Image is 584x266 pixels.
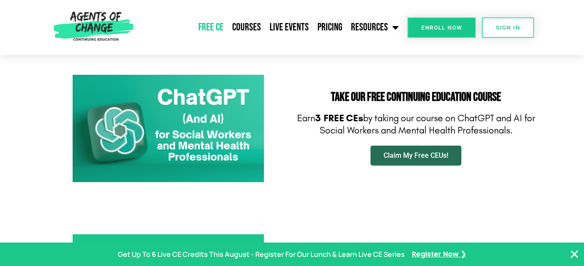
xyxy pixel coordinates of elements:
span: SIGN IN [496,25,520,30]
p: Get Up To 6 Live CE Credits This August - Register For Our Lunch & Learn Live CE Series [118,248,405,261]
nav: Menu [137,17,403,38]
a: Free CE [194,17,228,38]
a: Claim My Free CEUs! [370,146,461,166]
a: Register Now ❯ [412,248,466,261]
a: Pricing [313,17,347,38]
a: Resources [347,17,403,38]
span: Enroll Now [421,25,462,30]
a: SIGN IN [482,17,534,38]
h2: Take Our FREE Continuing Education Course [297,91,536,103]
p: Earn by taking our course on ChatGPT and AI for Social Workers and Mental Health Professionals. [297,112,536,137]
a: Enroll Now [407,17,476,38]
a: Live Events [265,17,313,38]
b: 3 FREE CEs [315,113,363,124]
a: Courses [228,17,265,38]
span: Claim My Free CEUs! [384,152,448,159]
button: Close Banner [569,249,580,259]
